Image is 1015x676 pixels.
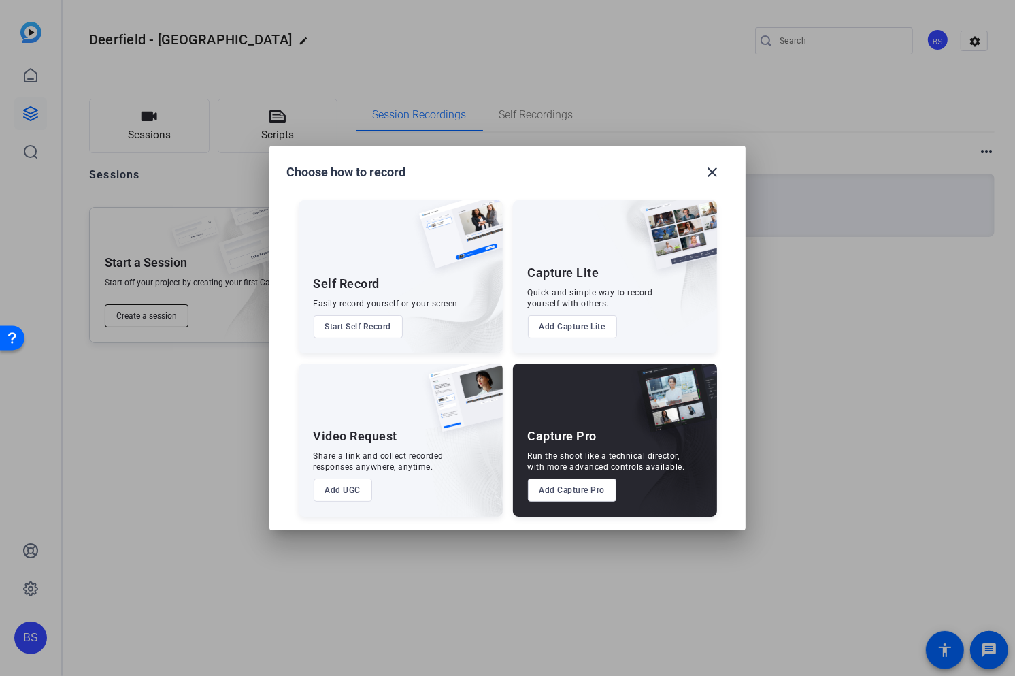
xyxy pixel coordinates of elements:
div: Self Record [314,276,380,292]
button: Start Self Record [314,315,403,338]
img: capture-pro.png [627,364,717,447]
img: embarkstudio-ugc-content.png [424,406,503,517]
img: embarkstudio-self-record.png [384,229,503,353]
img: ugc-content.png [418,364,503,446]
div: Quick and simple way to record yourself with others. [528,287,653,309]
button: Add Capture Pro [528,479,617,502]
img: embarkstudio-capture-lite.png [595,200,717,336]
img: capture-lite.png [633,200,717,283]
div: Run the shoot like a technical director, with more advanced controls available. [528,451,685,472]
div: Easily record yourself or your screen. [314,298,461,309]
img: self-record.png [409,200,503,282]
div: Capture Lite [528,265,599,281]
button: Add UGC [314,479,373,502]
div: Capture Pro [528,428,597,445]
img: embarkstudio-capture-pro.png [616,381,717,517]
div: Share a link and collect recorded responses anywhere, anytime. [314,451,444,472]
button: Add Capture Lite [528,315,617,338]
mat-icon: close [704,164,720,180]
h1: Choose how to record [286,164,405,180]
div: Video Request [314,428,398,445]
